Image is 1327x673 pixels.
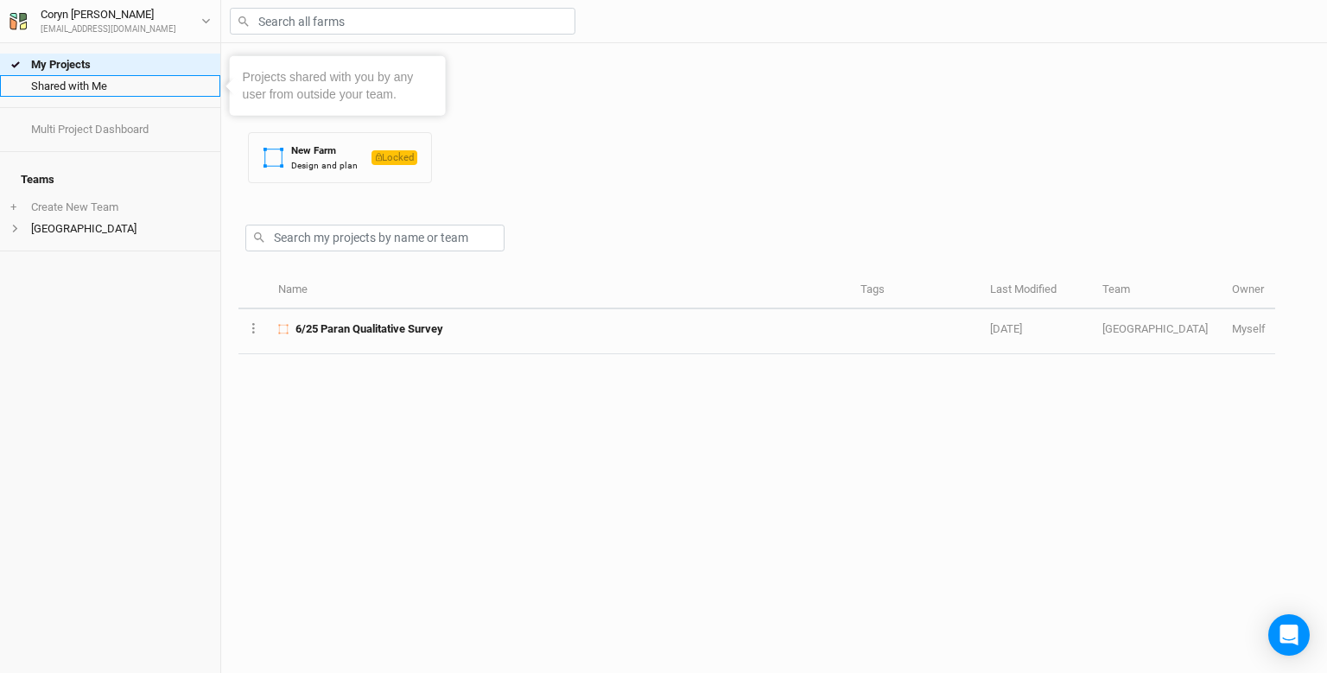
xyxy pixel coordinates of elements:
[990,322,1022,335] span: Jun 27, 2025 3:05 PM
[291,159,358,172] div: Design and plan
[41,23,176,36] div: [EMAIL_ADDRESS][DOMAIN_NAME]
[269,272,851,309] th: Name
[1093,272,1222,309] th: Team
[9,5,212,36] button: Coryn [PERSON_NAME][EMAIL_ADDRESS][DOMAIN_NAME]
[851,272,981,309] th: Tags
[291,143,358,158] div: New Farm
[10,200,16,214] span: +
[295,321,443,337] span: 6/25 Paran Qualitative Survey
[245,225,505,251] input: Search my projects by name or team
[243,69,433,103] div: Projects shared with you by any user from outside your team.
[1222,272,1275,309] th: Owner
[41,6,176,23] div: Coryn [PERSON_NAME]
[1232,322,1266,335] span: corynb@bccdvt.org
[981,272,1093,309] th: Last Modified
[1093,309,1222,354] td: [GEOGRAPHIC_DATA]
[248,85,1310,111] h1: My Projects
[1268,614,1310,656] div: Open Intercom Messenger
[371,150,417,165] span: Locked
[10,162,210,197] h4: Teams
[230,8,575,35] input: Search all farms
[248,132,432,183] button: New FarmDesign and planLocked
